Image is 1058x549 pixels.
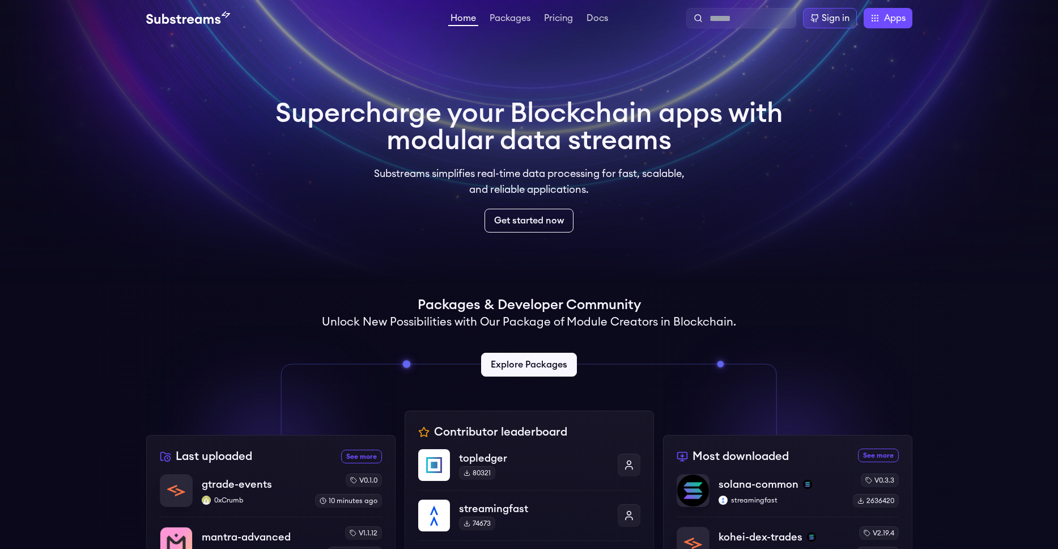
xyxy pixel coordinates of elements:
[822,11,849,25] div: Sign in
[418,449,450,481] img: topledger
[202,476,272,492] p: gtrade-events
[807,533,816,542] img: solana
[160,475,192,506] img: gtrade-events
[418,500,450,531] img: streamingfast
[418,296,641,314] h1: Packages & Developer Community
[719,496,844,505] p: streamingfast
[315,494,382,508] div: 10 minutes ago
[485,209,573,233] a: Get started now
[884,11,906,25] span: Apps
[459,450,609,466] p: topledger
[459,501,609,517] p: streamingfast
[366,166,692,197] p: Substreams simplifies real-time data processing for fast, scalable, and reliable applications.
[345,526,382,540] div: v1.1.12
[803,480,812,489] img: solana
[202,529,291,545] p: mantra-advanced
[803,8,857,28] a: Sign in
[341,450,382,463] a: See more recently uploaded packages
[861,474,899,487] div: v0.3.3
[160,474,382,517] a: gtrade-eventsgtrade-events0xCrumb0xCrumbv0.1.010 minutes ago
[542,14,575,25] a: Pricing
[853,494,899,508] div: 2636420
[859,526,899,540] div: v2.19.4
[448,14,478,26] a: Home
[677,474,899,517] a: solana-commonsolana-commonsolanastreamingfaststreamingfastv0.3.32636420
[275,100,783,154] h1: Supercharge your Blockchain apps with modular data streams
[858,449,899,462] a: See more most downloaded packages
[459,517,495,530] div: 74673
[146,11,230,25] img: Substream's logo
[459,466,495,480] div: 80321
[481,353,577,377] a: Explore Packages
[719,529,802,545] p: kohei-dex-trades
[346,474,382,487] div: v0.1.0
[677,475,709,506] img: solana-common
[202,496,211,505] img: 0xCrumb
[418,449,640,490] a: topledgertopledger80321
[202,496,306,505] p: 0xCrumb
[418,490,640,540] a: streamingfaststreamingfast74673
[584,14,610,25] a: Docs
[719,496,728,505] img: streamingfast
[322,314,736,330] h2: Unlock New Possibilities with Our Package of Module Creators in Blockchain.
[719,476,798,492] p: solana-common
[487,14,533,25] a: Packages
